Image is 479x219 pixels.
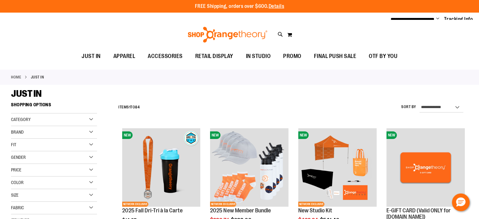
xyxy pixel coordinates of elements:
[11,88,42,99] span: JUST IN
[314,49,356,63] span: FINAL PUSH SALE
[11,130,24,135] span: Brand
[246,49,271,63] span: IN STUDIO
[210,128,288,208] a: 2025 New Member BundleNEWNETWORK EXCLUSIVE
[436,16,439,22] button: Account menu
[11,142,16,147] span: Fit
[11,167,21,172] span: Price
[122,207,183,214] a: 2025 Fall Dri-Tri à la Carte
[298,207,332,214] a: New Studio Kit
[118,102,140,112] h2: Items to
[135,105,140,109] span: 84
[189,49,240,64] a: RETAIL DISPLAY
[122,128,201,208] a: 2025 Fall Dri-Tri à la CarteNEWNETWORK EXCLUSIVE
[11,117,31,122] span: Category
[452,193,470,211] button: Hello, have a question? Let’s chat.
[195,49,233,63] span: RETAIL DISPLAY
[210,202,236,207] span: NETWORK EXCLUSIVE
[31,74,44,80] strong: JUST IN
[298,128,377,208] a: New Studio KitNEWNETWORK EXCLUSIVE
[122,202,148,207] span: NETWORK EXCLUSIVE
[362,49,404,64] a: OTF BY YOU
[308,49,363,64] a: FINAL PUSH SALE
[122,128,201,207] img: 2025 Fall Dri-Tri à la Carte
[82,49,101,63] span: JUST IN
[386,128,465,208] a: E-GIFT CARD (Valid ONLY for ShopOrangetheory.com)NEW
[141,49,189,64] a: ACCESSORIES
[210,207,271,214] a: 2025 New Member Bundle
[210,131,220,139] span: NEW
[195,3,284,10] p: FREE Shipping, orders over $600.
[122,131,133,139] span: NEW
[11,180,24,185] span: Color
[369,49,397,63] span: OTF BY YOU
[386,128,465,207] img: E-GIFT CARD (Valid ONLY for ShopOrangetheory.com)
[11,193,19,198] span: Size
[187,27,268,43] img: Shop Orangetheory
[11,99,97,113] strong: Shopping Options
[401,104,416,110] label: Sort By
[298,128,377,207] img: New Studio Kit
[277,49,308,64] a: PROMO
[75,49,107,63] a: JUST IN
[240,49,277,64] a: IN STUDIO
[11,74,21,80] a: Home
[113,49,135,63] span: APPAREL
[129,105,131,109] span: 1
[269,3,284,9] a: Details
[283,49,301,63] span: PROMO
[11,205,24,210] span: Fabric
[148,49,183,63] span: ACCESSORIES
[11,155,26,160] span: Gender
[444,16,473,23] a: Tracking Info
[386,131,397,139] span: NEW
[298,131,309,139] span: NEW
[210,128,288,207] img: 2025 New Member Bundle
[298,202,324,207] span: NETWORK EXCLUSIVE
[107,49,142,64] a: APPAREL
